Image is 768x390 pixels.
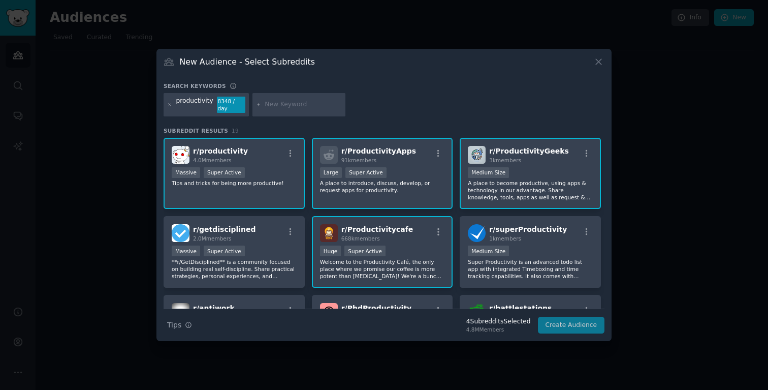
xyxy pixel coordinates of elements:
span: r/ battlestations [489,304,552,312]
div: Large [320,167,342,178]
span: 91k members [341,157,376,163]
span: 668k members [341,235,380,242]
img: PhdProductivity [320,303,338,321]
img: antiwork [172,303,189,321]
span: 2.0M members [193,235,232,242]
div: Medium Size [468,167,509,178]
p: Super Productivity is an advanced todo list app with integrated Timeboxing and time tracking capa... [468,258,593,280]
span: Subreddit Results [164,127,228,134]
input: New Keyword [265,100,342,109]
span: r/ superProductivity [489,225,567,233]
img: ProductivityGeeks [468,146,486,164]
h3: New Audience - Select Subreddits [180,56,315,67]
div: Medium Size [468,246,509,256]
div: Super Active [204,246,245,256]
span: r/ ProductivityApps [341,147,417,155]
p: A place to become productive, using apps & technology in our advantage. Share knowledge, tools, a... [468,179,593,201]
div: 4.8M Members [466,326,531,333]
span: r/ PhdProductivity [341,304,412,312]
img: Productivitycafe [320,224,338,242]
div: 4 Subreddit s Selected [466,317,531,326]
div: 8348 / day [217,97,245,113]
span: 4.0M members [193,157,232,163]
span: r/ getdisciplined [193,225,256,233]
p: A place to introduce, discuss, develop, or request apps for productivity. [320,179,445,194]
img: superProductivity [468,224,486,242]
img: battlestations [468,303,486,321]
img: getdisciplined [172,224,189,242]
div: Massive [172,246,200,256]
div: productivity [176,97,213,113]
div: Super Active [204,167,245,178]
button: Tips [164,316,196,334]
span: r/ antiwork [193,304,235,312]
span: r/ productivity [193,147,248,155]
div: Huge [320,246,341,256]
p: **r/GetDisciplined** is a community focused on building real self-discipline. Share practical str... [172,258,297,280]
div: Massive [172,167,200,178]
div: Super Active [344,246,386,256]
span: r/ ProductivityGeeks [489,147,568,155]
span: 1k members [489,235,521,242]
img: productivity [172,146,189,164]
p: Tips and tricks for being more productive! [172,179,297,187]
span: Tips [167,320,181,331]
h3: Search keywords [164,82,226,89]
span: r/ Productivitycafe [341,225,413,233]
span: 3k members [489,157,521,163]
span: 19 [232,128,239,134]
div: Super Active [345,167,387,178]
p: Welcome to the Productivity Café, the only place where we promise our coffee is more potent than ... [320,258,445,280]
